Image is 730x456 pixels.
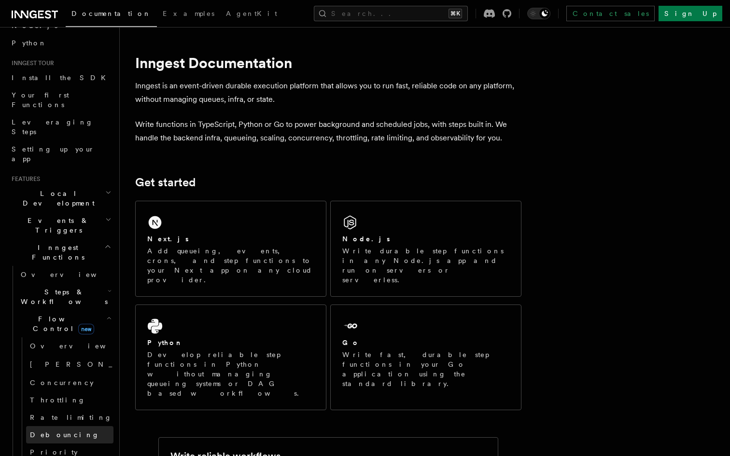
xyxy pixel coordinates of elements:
button: Events & Triggers [8,212,113,239]
p: Write durable step functions in any Node.js app and run on servers or serverless. [342,246,509,285]
span: Throttling [30,396,85,404]
p: Develop reliable step functions in Python without managing queueing systems or DAG based workflows. [147,350,314,398]
a: Documentation [66,3,157,27]
a: Sign Up [659,6,722,21]
a: Overview [17,266,113,283]
button: Search...⌘K [314,6,468,21]
span: new [78,324,94,334]
a: Next.jsAdd queueing, events, crons, and step functions to your Next app on any cloud provider. [135,201,326,297]
a: Get started [135,176,196,189]
span: Rate limiting [30,414,112,421]
span: Overview [30,342,129,350]
kbd: ⌘K [449,9,462,18]
span: Install the SDK [12,74,112,82]
h2: Go [342,338,360,347]
p: Write functions in TypeScript, Python or Go to power background and scheduled jobs, with steps bu... [135,118,521,145]
a: Your first Functions [8,86,113,113]
a: Setting up your app [8,140,113,167]
a: Overview [26,337,113,355]
a: PythonDevelop reliable step functions in Python without managing queueing systems or DAG based wo... [135,304,326,410]
a: Python [8,34,113,52]
h1: Inngest Documentation [135,54,521,71]
button: Toggle dark mode [527,8,550,19]
a: Leveraging Steps [8,113,113,140]
a: Throttling [26,391,113,409]
h2: Node.js [342,234,390,244]
a: Install the SDK [8,69,113,86]
span: Debouncing [30,431,99,439]
h2: Python [147,338,183,347]
span: Your first Functions [12,91,69,109]
span: [PERSON_NAME] [30,360,171,368]
a: Node.jsWrite durable step functions in any Node.js app and run on servers or serverless. [330,201,521,297]
span: AgentKit [226,10,277,17]
span: Concurrency [30,379,94,387]
a: Examples [157,3,220,26]
span: Local Development [8,189,105,208]
button: Local Development [8,185,113,212]
p: Add queueing, events, crons, and step functions to your Next app on any cloud provider. [147,246,314,285]
a: [PERSON_NAME] [26,355,113,374]
p: Inngest is an event-driven durable execution platform that allows you to run fast, reliable code ... [135,79,521,106]
span: Features [8,175,40,183]
span: Examples [163,10,214,17]
button: Inngest Functions [8,239,113,266]
span: Python [12,39,47,47]
p: Write fast, durable step functions in your Go application using the standard library. [342,350,509,388]
span: Inngest Functions [8,243,104,262]
button: Flow Controlnew [17,310,113,337]
span: Events & Triggers [8,216,105,235]
a: Concurrency [26,374,113,391]
a: GoWrite fast, durable step functions in your Go application using the standard library. [330,304,521,410]
span: Steps & Workflows [17,287,108,306]
a: Debouncing [26,426,113,443]
span: Overview [21,271,120,278]
span: Flow Control [17,314,106,333]
a: Contact sales [566,6,655,21]
span: Setting up your app [12,145,95,163]
span: Priority [30,448,78,456]
span: Inngest tour [8,59,54,67]
span: Leveraging Steps [12,118,93,136]
a: Rate limiting [26,409,113,426]
h2: Next.js [147,234,189,244]
button: Steps & Workflows [17,283,113,310]
span: Documentation [71,10,151,17]
a: AgentKit [220,3,283,26]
